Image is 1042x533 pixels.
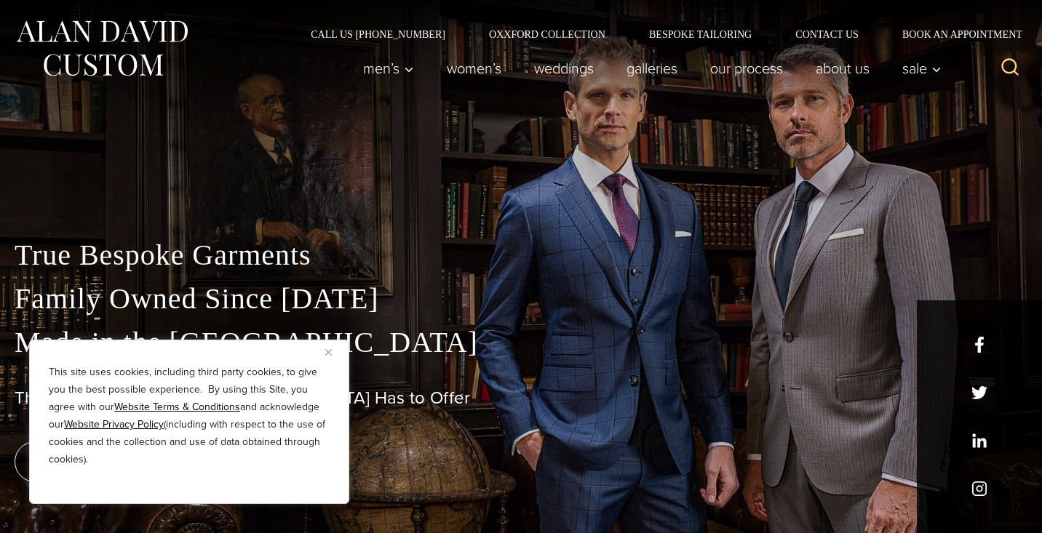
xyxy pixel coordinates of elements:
[431,54,518,83] a: Women’s
[15,233,1027,364] p: True Bespoke Garments Family Owned Since [DATE] Made in the [GEOGRAPHIC_DATA]
[800,54,886,83] a: About Us
[694,54,800,83] a: Our Process
[289,29,1027,39] nav: Secondary Navigation
[518,54,611,83] a: weddings
[15,441,218,482] a: book an appointment
[15,16,189,81] img: Alan David Custom
[15,388,1027,409] h1: The Best Custom Suits [GEOGRAPHIC_DATA] Has to Offer
[325,349,332,356] img: Close
[993,51,1027,86] button: View Search Form
[325,343,343,361] button: Close
[347,54,950,83] nav: Primary Navigation
[880,29,1027,39] a: Book an Appointment
[627,29,773,39] a: Bespoke Tailoring
[611,54,694,83] a: Galleries
[64,417,164,432] a: Website Privacy Policy
[902,61,942,76] span: Sale
[114,399,240,414] a: Website Terms & Conditions
[773,29,880,39] a: Contact Us
[49,364,330,468] p: This site uses cookies, including third party cookies, to give you the best possible experience. ...
[467,29,627,39] a: Oxxford Collection
[363,61,414,76] span: Men’s
[289,29,467,39] a: Call Us [PHONE_NUMBER]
